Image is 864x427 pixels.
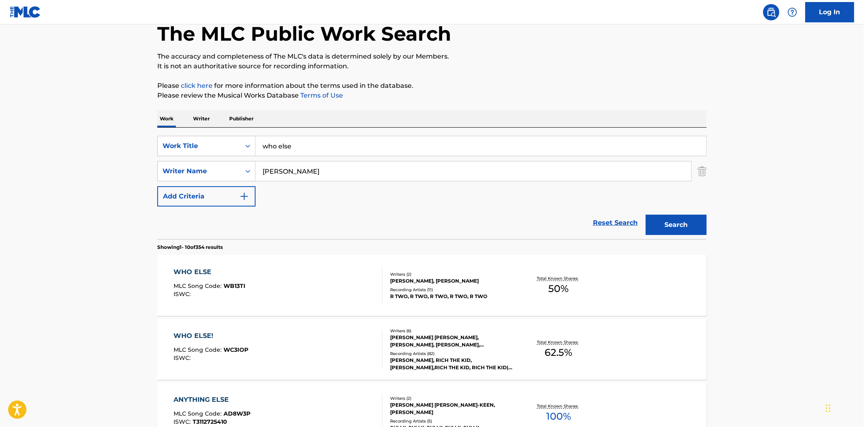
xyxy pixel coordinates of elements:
[181,82,213,89] a: click here
[390,395,513,401] div: Writers ( 2 )
[390,277,513,285] div: [PERSON_NAME], [PERSON_NAME]
[224,346,249,353] span: WC3IOP
[546,409,571,424] span: 100 %
[163,166,236,176] div: Writer Name
[537,339,580,345] p: Total Known Shares:
[390,357,513,371] div: [PERSON_NAME], RICH THE KID, [PERSON_NAME],RICH THE KID, RICH THE KID|[PERSON_NAME], [PERSON_NAME...
[157,22,451,46] h1: The MLC Public Work Search
[157,186,256,207] button: Add Criteria
[224,410,251,417] span: AD8W3P
[299,91,343,99] a: Terms of Use
[239,192,249,201] img: 9d2ae6d4665cec9f34b9.svg
[157,244,223,251] p: Showing 1 - 10 of 354 results
[537,275,580,281] p: Total Known Shares:
[157,255,707,316] a: WHO ELSEMLC Song Code:WB13TIISWC:Writers (2)[PERSON_NAME], [PERSON_NAME]Recording Artists (11)R T...
[174,418,193,425] span: ISWC :
[784,4,801,20] div: Help
[224,282,246,290] span: WB13TI
[227,110,256,127] p: Publisher
[390,293,513,300] div: R TWO, R TWO, R TWO, R TWO, R TWO
[157,110,176,127] p: Work
[157,91,707,100] p: Please review the Musical Works Database
[157,52,707,61] p: The accuracy and completeness of The MLC's data is determined solely by our Members.
[157,136,707,239] form: Search Form
[390,401,513,416] div: [PERSON_NAME] [PERSON_NAME]-KEEN, [PERSON_NAME]
[805,2,854,22] a: Log In
[174,267,246,277] div: WHO ELSE
[763,4,779,20] a: Public Search
[174,290,193,298] span: ISWC :
[174,354,193,362] span: ISWC :
[174,346,224,353] span: MLC Song Code :
[788,7,797,17] img: help
[174,410,224,417] span: MLC Song Code :
[174,282,224,290] span: MLC Song Code :
[589,214,642,232] a: Reset Search
[826,396,831,420] div: Drag
[390,287,513,293] div: Recording Artists ( 11 )
[390,418,513,424] div: Recording Artists ( 5 )
[193,418,228,425] span: T3112725410
[549,281,569,296] span: 50 %
[537,403,580,409] p: Total Known Shares:
[390,334,513,349] div: [PERSON_NAME] [PERSON_NAME], [PERSON_NAME], [PERSON_NAME], [PERSON_NAME], [PERSON_NAME], [PERSON_...
[390,328,513,334] div: Writers ( 6 )
[545,345,573,360] span: 62.5 %
[823,388,864,427] iframe: Chat Widget
[157,61,707,71] p: It is not an authoritative source for recording information.
[157,319,707,380] a: WHO ELSE!MLC Song Code:WC3IOPISWC:Writers (6)[PERSON_NAME] [PERSON_NAME], [PERSON_NAME], [PERSON_...
[698,161,707,181] img: Delete Criterion
[174,395,251,405] div: ANYTHING ELSE
[157,81,707,91] p: Please for more information about the terms used in the database.
[390,351,513,357] div: Recording Artists ( 82 )
[163,141,236,151] div: Work Title
[10,6,41,18] img: MLC Logo
[191,110,212,127] p: Writer
[174,331,249,341] div: WHO ELSE!
[390,271,513,277] div: Writers ( 2 )
[766,7,776,17] img: search
[646,215,707,235] button: Search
